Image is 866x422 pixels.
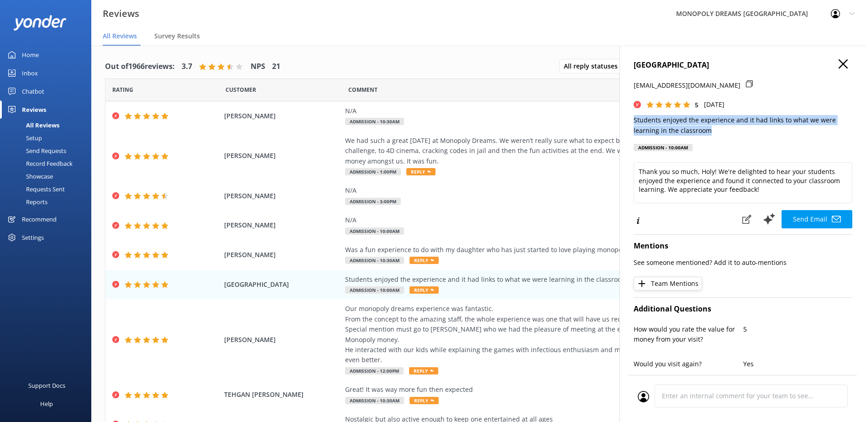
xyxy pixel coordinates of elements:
a: Send Requests [5,144,91,157]
div: We had such a great [DATE] at Monopoly Dreams. We weren’t really sure what to expect but is was s... [345,136,761,166]
p: See someone mentioned? Add it to auto-mentions [634,258,852,268]
h4: NPS [251,61,265,73]
span: Date [112,85,133,94]
span: Question [348,85,378,94]
div: Great! It was way more fun then expected [345,385,761,395]
span: Admission - 10:00am [345,286,404,294]
div: All Reviews [5,119,59,132]
span: Reply [409,286,439,294]
div: Recommend [22,210,57,228]
span: Reply [409,257,439,264]
h4: Mentions [634,240,852,252]
textarea: Thank you so much, Holy! We're delighted to hear your students enjoyed the experience and found i... [634,162,852,203]
p: [EMAIL_ADDRESS][DOMAIN_NAME] [634,80,740,90]
a: Record Feedback [5,157,91,170]
p: Yes [743,359,853,369]
div: N/A [345,185,761,195]
div: Was a fun experience to do with my daughter who has just started to love playing monopoly! Great ... [345,245,761,255]
div: Home [22,46,39,64]
h4: [GEOGRAPHIC_DATA] [634,59,852,71]
span: [PERSON_NAME] [224,335,341,345]
h4: 21 [272,61,280,73]
div: Showcase [5,170,53,183]
h4: Additional Questions [634,303,852,315]
span: Survey Results [154,32,200,41]
button: Team Mentions [634,277,702,290]
div: Send Requests [5,144,66,157]
span: Admission - 10:00am [345,227,404,235]
a: Setup [5,132,91,144]
span: Admission - 10:30am [345,397,404,404]
span: TEHGAN [PERSON_NAME] [224,390,341,400]
span: All reply statuses [564,61,623,71]
div: Requests Sent [5,183,65,195]
div: Our monopoly dreams experience was fantastic. From the concept to the amazing staff, the whole ex... [345,304,761,365]
h4: 3.7 [182,61,192,73]
span: Date [226,85,256,94]
span: Admission - 12:00pm [345,367,404,375]
p: [DATE] [704,100,724,110]
span: [PERSON_NAME] [224,250,341,260]
p: Students enjoyed the experience and it had links to what we were learning in the classroom [634,115,852,136]
h3: Reviews [103,6,139,21]
div: Reports [5,195,47,208]
button: Close [839,59,848,69]
span: [GEOGRAPHIC_DATA] [224,280,341,290]
span: Admission - 10:30am [345,257,404,264]
span: Reply [409,397,439,404]
div: Support Docs [28,376,65,395]
div: N/A [345,215,761,225]
div: Setup [5,132,42,144]
p: How would you rate the value for money from your visit? [634,324,743,345]
div: Admission - 10:00am [634,144,693,151]
span: 5 [695,100,698,109]
span: [PERSON_NAME] [224,151,341,161]
div: Help [40,395,53,413]
a: All Reviews [5,119,91,132]
div: Reviews [22,100,46,119]
span: [PERSON_NAME] [224,111,341,121]
button: Send Email [782,210,852,228]
a: Reports [5,195,91,208]
div: Chatbot [22,82,44,100]
img: yonder-white-logo.png [14,15,66,30]
a: Showcase [5,170,91,183]
p: Would you visit again? [634,359,743,369]
span: Reply [406,168,436,175]
span: Reply [409,367,438,375]
span: Admission - 10:30am [345,118,404,125]
h4: Out of 1966 reviews: [105,61,175,73]
span: [PERSON_NAME] [224,191,341,201]
span: Admission - 3:00pm [345,198,401,205]
p: 5 [743,324,853,334]
div: Settings [22,228,44,247]
div: Students enjoyed the experience and it had links to what we were learning in the classroom [345,274,761,285]
span: [PERSON_NAME] [224,220,341,230]
div: Record Feedback [5,157,73,170]
div: Inbox [22,64,38,82]
a: Requests Sent [5,183,91,195]
div: N/A [345,106,761,116]
span: Admission - 1:00pm [345,168,401,175]
span: All Reviews [103,32,137,41]
img: user_profile.svg [638,391,649,402]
